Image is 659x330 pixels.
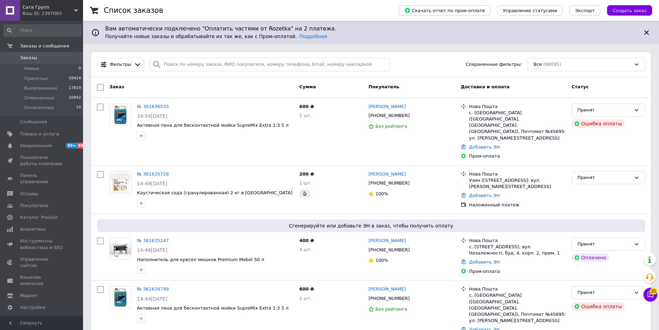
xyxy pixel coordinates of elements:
div: Оплачено [571,253,609,262]
span: 59424 [69,75,81,82]
div: Принят [577,241,631,248]
a: Активная пена для бесконтактной мойки SupreMix Extra 1:3 5 л [137,123,289,128]
a: № 361635728 [137,171,169,177]
input: Поиск [3,24,82,37]
div: Ошибка оплаты [571,119,625,128]
button: Скачать отчет по пром-оплате [399,5,491,16]
span: Новые [24,65,39,72]
a: Фото товару [109,286,131,308]
span: 14:49[DATE] [137,181,167,186]
a: Каустическая сода (гранулированная) 2 кг в [GEOGRAPHIC_DATA] [137,190,292,195]
span: Отзывы [20,191,38,197]
div: Узин ([STREET_ADDRESS]: вул. [PERSON_NAME][STREET_ADDRESS] [469,177,566,190]
button: Создать заказ [607,5,652,16]
div: с. [GEOGRAPHIC_DATA] ([GEOGRAPHIC_DATA], [GEOGRAPHIC_DATA]. [GEOGRAPHIC_DATA]), Почтомат №45695: ... [469,110,566,141]
a: Фото товару [109,238,131,260]
img: Фото товару [110,286,131,308]
button: Управление статусами [497,5,563,16]
span: Создать заказ [613,8,647,13]
span: Заказ [109,84,124,89]
div: с. [STREET_ADDRESS]: вул. Незалежності, буд. 4, корп. 2, прим. 1 [469,244,566,256]
span: 0 [79,65,81,72]
a: № 361636533 [137,104,169,109]
span: (88095) [543,62,561,67]
div: Нова Пошта [469,238,566,244]
a: № 361635247 [137,238,169,243]
span: Выполненные [24,85,57,91]
span: Показатели работы компании [20,154,64,167]
a: Подробнее [299,34,327,39]
a: Активная пена для бесконтактной мойки SupreMix Extra 1:3 5 л [137,305,289,311]
div: Нова Пошта [469,171,566,177]
img: Фото товару [110,238,131,259]
span: Без рейтинга [375,124,407,129]
img: Фото товару [110,171,131,193]
a: Фото товару [109,104,131,126]
span: Принятые [24,75,48,82]
a: Наполнитель для кресел мешков Premium Mebel 50 л [137,257,264,262]
span: 10 [76,105,81,111]
span: 14:44[DATE] [137,296,167,302]
a: № 361634749 [137,286,169,292]
span: Управление статусами [503,8,557,13]
span: 17819 [69,85,81,91]
span: 25 [650,287,657,294]
span: Получайте новые заказы и обрабатывайте их так же, как с Пром-оплатой. [105,34,327,39]
span: 14:46[DATE] [137,247,167,253]
span: Заказы [20,55,37,61]
span: Оплаченные [24,105,54,111]
span: Доставка и оплата [461,84,510,89]
a: [PERSON_NAME] [368,238,406,244]
span: Покупатель [368,84,399,89]
span: 4 шт. [299,247,312,252]
span: Настройки [20,304,45,311]
a: Фото товару [109,171,131,193]
h1: Список заказов [104,6,163,15]
div: Принят [577,107,631,114]
span: 100% [375,258,388,263]
span: Инструменты вебмастера и SEO [20,238,64,250]
span: 10842 [69,95,81,101]
span: Панель управления [20,172,64,185]
span: Сообщения [20,119,47,125]
a: Добавить ЭН [469,259,500,265]
div: Принят [577,174,631,181]
div: Нова Пошта [469,286,566,292]
span: Покупатели [20,203,48,209]
span: Уведомления [20,143,52,149]
a: Создать заказ [600,8,652,13]
span: Управление сайтом [20,256,64,269]
span: Товары и услуги [20,131,59,137]
div: Ошибка оплаты [571,302,625,311]
span: [PHONE_NUMBER] [368,247,410,252]
a: [PERSON_NAME] [368,286,406,293]
span: Фильтры [110,61,131,68]
span: 14:54[DATE] [137,113,167,119]
span: Сгенерируйте или добавьте ЭН в заказ, чтобы получить оплату [100,222,642,229]
div: Принят [577,289,631,296]
span: Все [533,61,542,68]
span: Кошелек компании [20,274,64,287]
span: Каталог ProSale [20,214,57,221]
span: 100% [375,191,388,196]
span: 600 ₴ [299,286,314,292]
div: Наложенный платеж [469,202,566,208]
span: [PHONE_NUMBER] [368,296,410,301]
div: Пром-оплата [469,268,566,275]
div: Ваш ID: 2397093 [22,10,83,17]
a: Добавить ЭН [469,144,500,150]
input: Поиск по номеру заказа, ФИО покупателя, номеру телефона, Email, номеру накладной [150,58,391,71]
div: Пром-оплата [469,153,566,159]
span: 600 ₴ [299,104,314,109]
span: Маркет [20,293,38,299]
a: [PERSON_NAME] [368,104,406,110]
div: Нова Пошта [469,104,566,110]
span: Сумма [299,84,316,89]
span: 99+ [66,143,77,149]
div: с. [GEOGRAPHIC_DATA] ([GEOGRAPHIC_DATA], [GEOGRAPHIC_DATA]. [GEOGRAPHIC_DATA]), Почтомат №45695: ... [469,292,566,324]
button: Чат с покупателем25 [643,288,657,302]
span: Экспорт [575,8,595,13]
